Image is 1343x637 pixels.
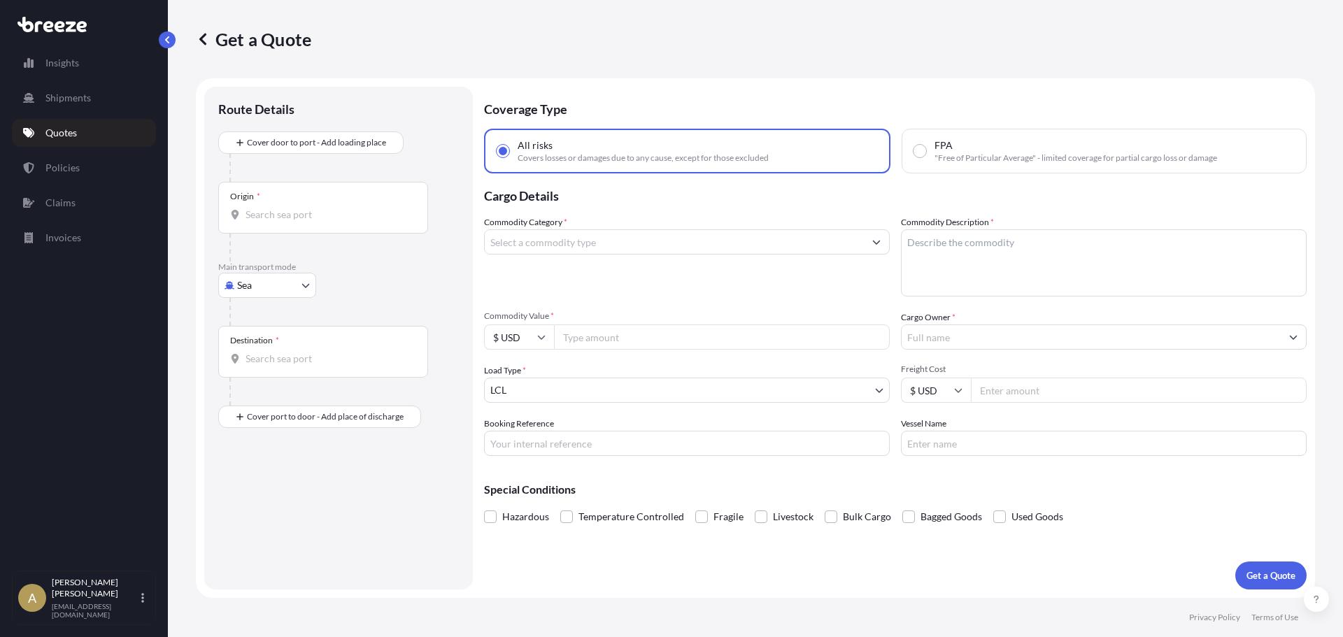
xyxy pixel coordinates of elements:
button: Show suggestions [1281,324,1306,350]
button: Cover door to port - Add loading place [218,131,404,154]
input: Destination [246,352,411,366]
span: Livestock [773,506,813,527]
p: [EMAIL_ADDRESS][DOMAIN_NAME] [52,602,138,619]
a: Policies [12,154,156,182]
span: "Free of Particular Average" - limited coverage for partial cargo loss or damage [935,152,1217,164]
span: Sea [237,278,252,292]
label: Commodity Category [484,215,567,229]
label: Booking Reference [484,417,554,431]
span: LCL [490,383,506,397]
span: Bagged Goods [921,506,982,527]
p: Special Conditions [484,484,1307,495]
a: Claims [12,189,156,217]
p: Route Details [218,101,294,117]
a: Terms of Use [1251,612,1298,623]
button: Select transport [218,273,316,298]
p: Quotes [45,126,77,140]
a: Quotes [12,119,156,147]
span: Hazardous [502,506,549,527]
p: Insights [45,56,79,70]
span: Cover door to port - Add loading place [247,136,386,150]
span: Temperature Controlled [578,506,684,527]
span: All risks [518,138,553,152]
button: Get a Quote [1235,561,1307,589]
label: Vessel Name [901,417,946,431]
p: Get a Quote [1246,568,1295,582]
span: Covers losses or damages due to any cause, except for those excluded [518,152,769,164]
input: Enter amount [971,378,1307,403]
p: Cargo Details [484,173,1307,215]
div: Origin [230,191,260,202]
input: Enter name [901,431,1307,456]
span: Freight Cost [901,364,1307,375]
input: Your internal reference [484,431,890,456]
p: Shipments [45,91,91,105]
input: All risksCovers losses or damages due to any cause, except for those excluded [497,145,509,157]
span: FPA [935,138,953,152]
input: FPA"Free of Particular Average" - limited coverage for partial cargo loss or damage [914,145,926,157]
label: Cargo Owner [901,310,955,324]
input: Select a commodity type [485,229,864,255]
p: Policies [45,161,80,175]
span: Cover port to door - Add place of discharge [247,410,404,424]
input: Origin [246,208,411,222]
p: Invoices [45,231,81,245]
span: Commodity Value [484,310,890,322]
button: LCL [484,378,890,403]
label: Commodity Description [901,215,994,229]
p: Coverage Type [484,87,1307,129]
span: Used Goods [1011,506,1063,527]
p: [PERSON_NAME] [PERSON_NAME] [52,577,138,599]
span: A [28,591,36,605]
p: Claims [45,196,76,210]
span: Bulk Cargo [843,506,891,527]
span: Load Type [484,364,526,378]
a: Shipments [12,84,156,112]
span: Fragile [713,506,744,527]
div: Destination [230,335,279,346]
input: Type amount [554,324,890,350]
p: Get a Quote [196,28,311,50]
input: Full name [902,324,1281,350]
a: Privacy Policy [1189,612,1240,623]
button: Show suggestions [864,229,889,255]
a: Insights [12,49,156,77]
p: Main transport mode [218,262,459,273]
button: Cover port to door - Add place of discharge [218,406,421,428]
a: Invoices [12,224,156,252]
